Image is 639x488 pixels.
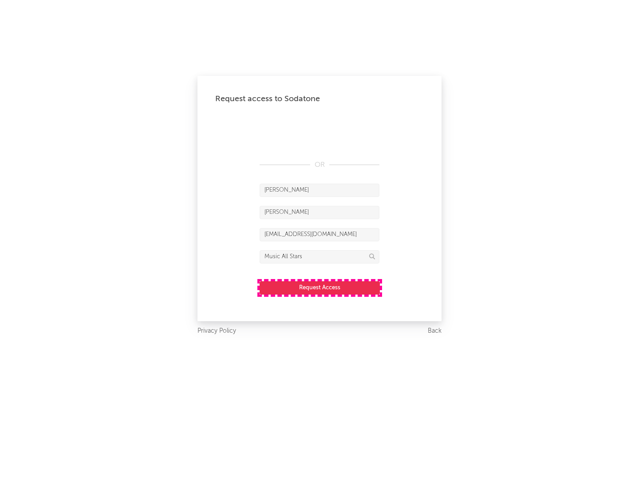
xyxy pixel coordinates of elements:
button: Request Access [260,281,380,295]
input: Last Name [260,206,379,219]
a: Back [428,326,442,337]
a: Privacy Policy [197,326,236,337]
div: Request access to Sodatone [215,94,424,104]
input: Email [260,228,379,241]
input: First Name [260,184,379,197]
input: Division [260,250,379,264]
div: OR [260,160,379,170]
